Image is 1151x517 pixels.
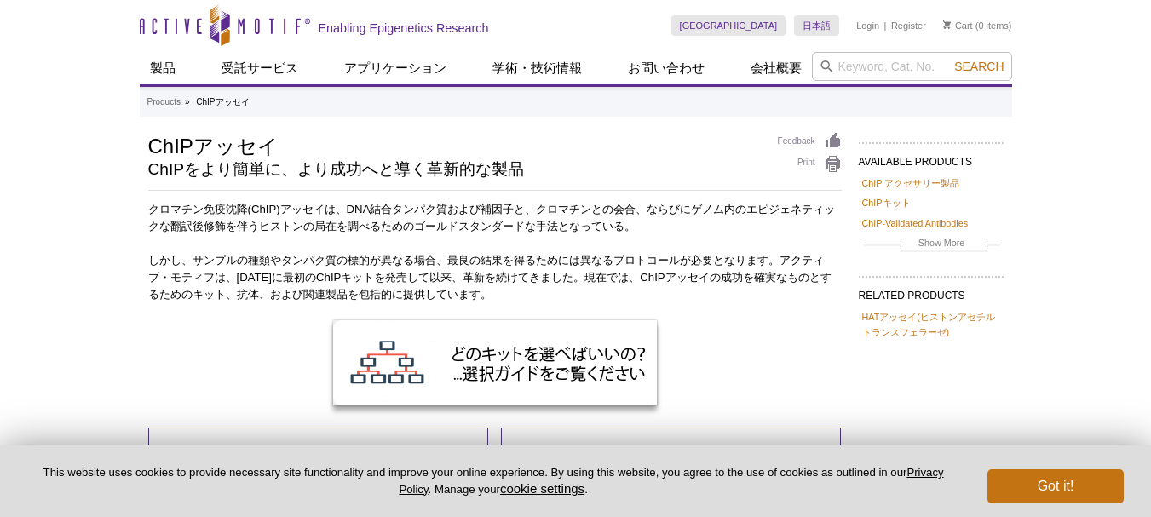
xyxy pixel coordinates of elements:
a: ChIP アクセサリー製品 [862,175,960,191]
a: Privacy Policy [399,466,943,495]
a: 受託サービス [211,52,308,84]
h2: Enabling Epigenetics Research [319,20,489,36]
li: ChIPアッセイ [196,97,249,106]
li: | [884,15,887,36]
a: 学術・技術情報 [482,52,592,84]
a: Login [856,20,879,32]
a: [GEOGRAPHIC_DATA] [671,15,786,36]
a: Cart [943,20,973,32]
a: Products [147,95,181,110]
a: Show More [862,235,1000,255]
button: Search [949,59,1009,74]
h2: AVAILABLE PRODUCTS [859,142,1004,173]
p: クロマチン免疫沈降(ChIP)アッセイは、DNA結合タンパク質および補因子と、クロマチンとの会合、ならびにゲノム内のエピジェネティックな翻訳後修飾を伴うヒストンの局在を調べるためのゴールドスタン... [148,201,842,235]
img: Your Cart [943,20,951,29]
h2: ChIPをより簡単に、より成功へと導く革新的な製品 [148,162,761,177]
h1: ChIPアッセイ [148,132,761,158]
a: 日本語 [794,15,839,36]
h2: RELATED PRODUCTS [859,276,1004,307]
a: HATアッセイ(ヒストンアセチルトランスフェラーゼ) [862,309,1000,340]
a: 製品 [140,52,186,84]
button: cookie settings [500,481,584,496]
a: Print [778,155,842,174]
a: お問い合わせ [618,52,715,84]
input: Keyword, Cat. No. [812,52,1012,81]
button: Got it! [987,469,1124,503]
span: Search [954,60,1004,73]
a: Feedback [778,132,842,151]
a: ChIP-Validated Antibodies [862,215,969,231]
p: This website uses cookies to provide necessary site functionality and improve your online experie... [27,465,959,497]
li: (0 items) [943,15,1012,36]
a: 会社概要 [740,52,812,84]
li: » [185,97,190,106]
a: Register [891,20,926,32]
a: ChIPキット [862,195,911,210]
a: アプリケーション [334,52,457,84]
p: しかし、サンプルの種類やタンパク質の標的が異なる場合、最良の結果を得るためには異なるプロトコールが必要となります。アクティブ・モティフは、[DATE]に最初のChIPキットを発売して以来、革新を... [148,252,842,303]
